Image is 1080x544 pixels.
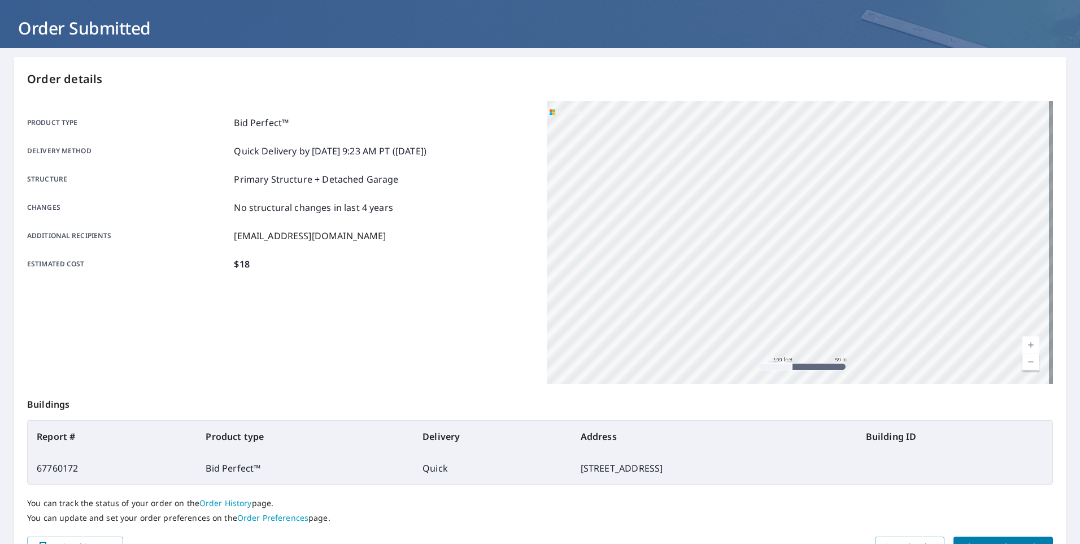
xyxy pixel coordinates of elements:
th: Address [572,421,857,452]
p: [EMAIL_ADDRESS][DOMAIN_NAME] [234,229,386,243]
td: Bid Perfect™ [197,452,413,484]
a: Current Level 18, Zoom In [1022,336,1039,353]
p: Additional recipients [27,229,229,243]
a: Order Preferences [237,512,308,523]
th: Delivery [413,421,572,452]
p: Buildings [27,384,1053,420]
p: No structural changes in last 4 years [234,201,393,214]
p: $18 [234,257,249,271]
p: Primary Structure + Detached Garage [234,172,398,186]
p: Delivery method [27,144,229,158]
p: Quick Delivery by [DATE] 9:23 AM PT ([DATE]) [234,144,426,158]
p: Order details [27,71,1053,88]
p: You can update and set your order preferences on the page. [27,513,1053,523]
th: Report # [28,421,197,452]
h1: Order Submitted [14,16,1066,40]
p: You can track the status of your order on the page. [27,498,1053,508]
td: 67760172 [28,452,197,484]
p: Structure [27,172,229,186]
th: Product type [197,421,413,452]
td: [STREET_ADDRESS] [572,452,857,484]
p: Product type [27,116,229,129]
a: Current Level 18, Zoom Out [1022,353,1039,370]
th: Building ID [857,421,1052,452]
td: Quick [413,452,572,484]
p: Changes [27,201,229,214]
p: Bid Perfect™ [234,116,289,129]
a: Order History [199,498,252,508]
p: Estimated cost [27,257,229,271]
